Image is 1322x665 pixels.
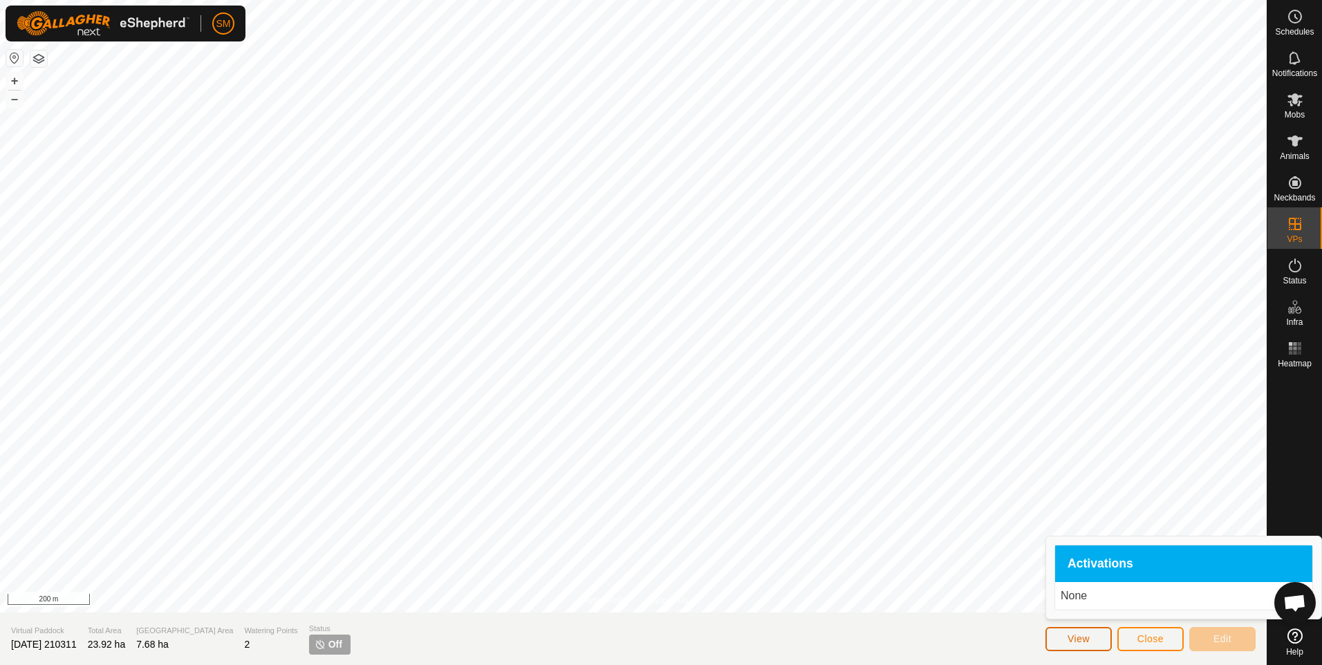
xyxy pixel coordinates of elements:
[1275,28,1314,36] span: Schedules
[1286,648,1303,656] span: Help
[88,625,126,637] span: Total Area
[1286,318,1303,326] span: Infra
[309,623,351,635] span: Status
[30,50,47,67] button: Map Layers
[6,50,23,66] button: Reset Map
[1285,111,1305,119] span: Mobs
[1213,633,1231,644] span: Edit
[1045,627,1112,651] button: View
[1137,633,1164,644] span: Close
[1287,235,1302,243] span: VPs
[1117,627,1184,651] button: Close
[6,91,23,107] button: –
[1274,194,1315,202] span: Neckbands
[136,625,233,637] span: [GEOGRAPHIC_DATA] Area
[1283,277,1306,285] span: Status
[11,639,77,650] span: [DATE] 210311
[647,594,688,607] a: Contact Us
[1267,623,1322,662] a: Help
[1068,633,1090,644] span: View
[1189,627,1256,651] button: Edit
[17,11,189,36] img: Gallagher Logo
[579,594,631,607] a: Privacy Policy
[244,625,297,637] span: Watering Points
[88,639,126,650] span: 23.92 ha
[315,639,326,650] img: turn-off
[1061,588,1307,604] p: None
[1278,359,1312,368] span: Heatmap
[136,639,169,650] span: 7.68 ha
[1272,69,1317,77] span: Notifications
[216,17,231,31] span: SM
[6,73,23,89] button: +
[1280,152,1310,160] span: Animals
[1068,558,1133,570] span: Activations
[244,639,250,650] span: 2
[11,625,77,637] span: Virtual Paddock
[328,637,342,652] span: Off
[1274,582,1316,624] div: Open chat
